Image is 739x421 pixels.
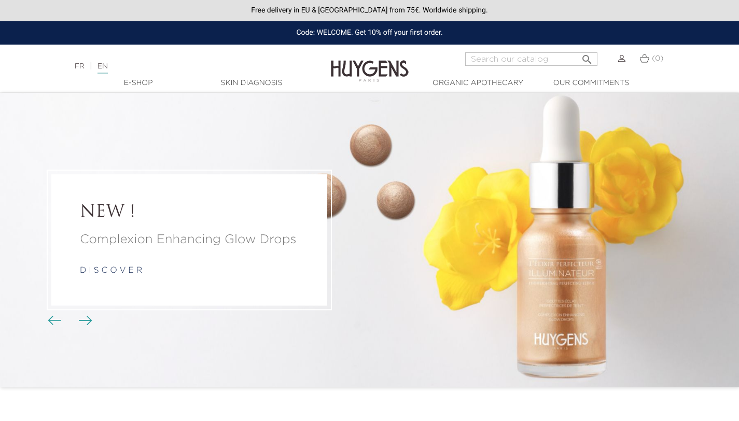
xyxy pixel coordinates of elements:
[581,50,593,63] i: 
[52,313,86,329] div: Carousel buttons
[465,52,597,66] input: Search
[200,78,303,89] a: Skin Diagnosis
[80,231,299,249] a: Complexion Enhancing Glow Drops
[75,63,85,70] a: FR
[578,49,596,63] button: 
[80,267,142,275] a: d i s c o v e r
[426,78,530,89] a: Organic Apothecary
[652,55,663,62] span: (0)
[87,78,190,89] a: E-Shop
[80,203,299,222] a: NEW !
[97,63,108,74] a: EN
[69,60,300,73] div: |
[331,44,409,83] img: Huygens
[539,78,643,89] a: Our commitments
